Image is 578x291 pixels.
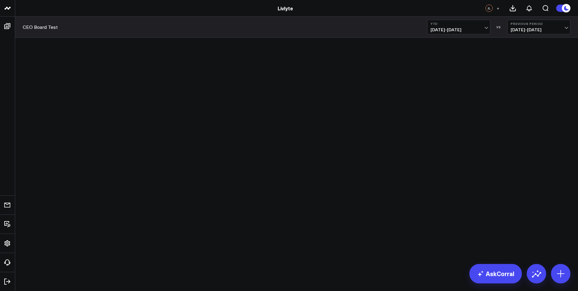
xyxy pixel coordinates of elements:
a: AskCorral [469,264,522,283]
b: YTD [431,22,487,26]
button: YTD[DATE]-[DATE] [427,20,490,34]
span: [DATE] - [DATE] [511,27,567,32]
button: Previous Period[DATE]-[DATE] [507,20,570,34]
a: CEO Board Test [23,24,58,30]
span: [DATE] - [DATE] [431,27,487,32]
div: VS [493,25,504,29]
span: + [497,6,499,10]
div: JL [485,5,493,12]
b: Previous Period [511,22,567,26]
a: Livlyte [278,5,293,12]
button: + [494,5,502,12]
